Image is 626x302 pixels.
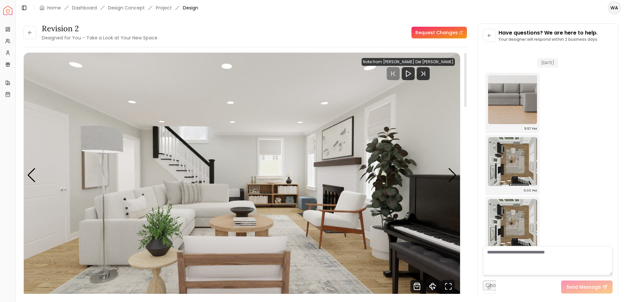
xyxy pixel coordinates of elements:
[442,280,455,293] svg: Fullscreen
[608,2,620,14] span: WA
[499,37,598,42] p: Your designer will respond within 2 business days.
[537,58,558,67] span: [DATE]
[72,5,97,11] a: Dashboard
[608,1,621,14] button: WA
[410,280,424,293] svg: Shop Products from this design
[24,53,460,298] div: 1 / 5
[47,5,61,11] a: Home
[24,53,460,298] div: Carousel
[42,35,157,41] small: Designed for You – Take a Look at Your New Space
[417,67,430,80] svg: Next Track
[39,5,198,11] nav: breadcrumb
[3,6,12,15] a: Spacejoy
[156,5,172,11] a: Project
[488,137,537,186] img: Chat Image
[108,5,145,11] li: Design Concept
[183,5,198,11] span: Design
[42,23,157,34] h3: Revision 2
[524,187,537,194] div: 6:00 PM
[24,53,460,298] img: Design Render 1
[499,29,598,37] p: Have questions? We are here to help.
[448,168,457,182] div: Next slide
[524,125,537,132] div: 5:57 PM
[362,58,455,66] div: Note from [PERSON_NAME] Del [PERSON_NAME]
[426,280,439,293] svg: 360 View
[27,168,36,182] div: Previous slide
[404,70,412,78] svg: Play
[411,27,467,38] a: Request Changes
[488,75,537,124] img: Chat Image
[488,199,537,248] img: Chat Image
[3,6,12,15] img: Spacejoy Logo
